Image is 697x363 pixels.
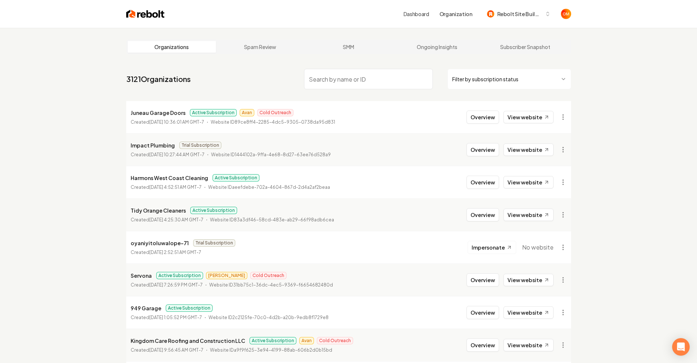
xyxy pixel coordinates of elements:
[481,41,570,53] a: Subscriber Snapshot
[190,207,237,214] span: Active Subscription
[304,41,393,53] a: SMM
[503,143,554,156] a: View website
[561,9,571,19] img: Omar Molai
[211,119,335,126] p: Website ID 89ce8ff4-2285-4dc5-9305-0738da95d831
[216,41,304,53] a: Spam Review
[126,9,165,19] img: Rebolt Logo
[299,337,314,344] span: Avan
[131,216,203,224] p: Created
[472,244,505,251] span: Impersonate
[131,151,205,158] p: Created
[131,336,245,345] p: Kingdom Care Roofing and Construction LLC
[131,347,203,354] p: Created
[213,174,259,181] span: Active Subscription
[466,208,499,221] button: Overview
[131,108,186,117] p: Juneau Garage Doors
[503,176,554,188] a: View website
[131,119,204,126] p: Created
[131,239,189,247] p: oyaniyitoluwalope-71
[208,184,330,191] p: Website ID aeefdebe-702a-4604-867d-2d4a2af2beaa
[522,243,554,252] span: No website
[393,41,481,53] a: Ongoing Insights
[240,109,254,116] span: Avan
[466,176,499,189] button: Overview
[466,273,499,287] button: Overview
[211,151,331,158] p: Website ID 1444102a-9ffa-4e68-8d27-63ee76d528a9
[128,41,216,53] a: Organizations
[250,337,296,344] span: Active Subscription
[503,274,554,286] a: View website
[166,304,213,312] span: Active Subscription
[131,271,152,280] p: Servona
[672,338,690,356] div: Open Intercom Messenger
[435,7,477,20] button: Organization
[179,142,221,149] span: Trial Subscription
[561,9,571,19] button: Open user button
[404,10,429,18] a: Dashboard
[149,347,203,353] time: [DATE] 9:56:45 AM GMT-7
[149,184,202,190] time: [DATE] 4:52:51 AM GMT-7
[468,241,516,254] button: Impersonate
[466,111,499,124] button: Overview
[466,338,499,352] button: Overview
[149,315,202,320] time: [DATE] 1:05:52 PM GMT-7
[149,119,204,125] time: [DATE] 10:36:01 AM GMT-7
[257,109,293,116] span: Cold Outreach
[209,314,329,321] p: Website ID 2c2125fe-70c0-4d2b-a20b-9edb8f1729e8
[503,339,554,351] a: View website
[466,306,499,319] button: Overview
[193,239,235,247] span: Trial Subscription
[149,217,203,222] time: [DATE] 4:25:30 AM GMT-7
[209,281,333,289] p: Website ID 31bb75c1-36dc-4ec5-9369-f6654682480d
[503,306,554,319] a: View website
[206,272,247,279] span: [PERSON_NAME]
[250,272,286,279] span: Cold Outreach
[466,143,499,156] button: Overview
[487,10,494,18] img: Rebolt Site Builder
[190,109,237,116] span: Active Subscription
[497,10,542,18] span: Rebolt Site Builder
[210,216,334,224] p: Website ID 83a3df46-58cd-483e-ab29-66f98adb6cea
[210,347,332,354] p: Website ID a9f9f625-3e94-4199-88ab-606b2d0b15bd
[149,282,203,288] time: [DATE] 7:26:59 PM GMT-7
[149,250,201,255] time: [DATE] 2:52:51 AM GMT-7
[131,173,208,182] p: Harmons West Coast Cleaning
[131,314,202,321] p: Created
[317,337,353,344] span: Cold Outreach
[126,74,191,84] a: 3121Organizations
[503,209,554,221] a: View website
[131,281,203,289] p: Created
[503,111,554,123] a: View website
[131,249,201,256] p: Created
[149,152,205,157] time: [DATE] 10:27:44 AM GMT-7
[131,184,202,191] p: Created
[131,141,175,150] p: Impact Plumbing
[131,304,161,313] p: 949 Garage
[131,206,186,215] p: Tidy Orange Cleaners
[304,69,433,89] input: Search by name or ID
[156,272,203,279] span: Active Subscription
